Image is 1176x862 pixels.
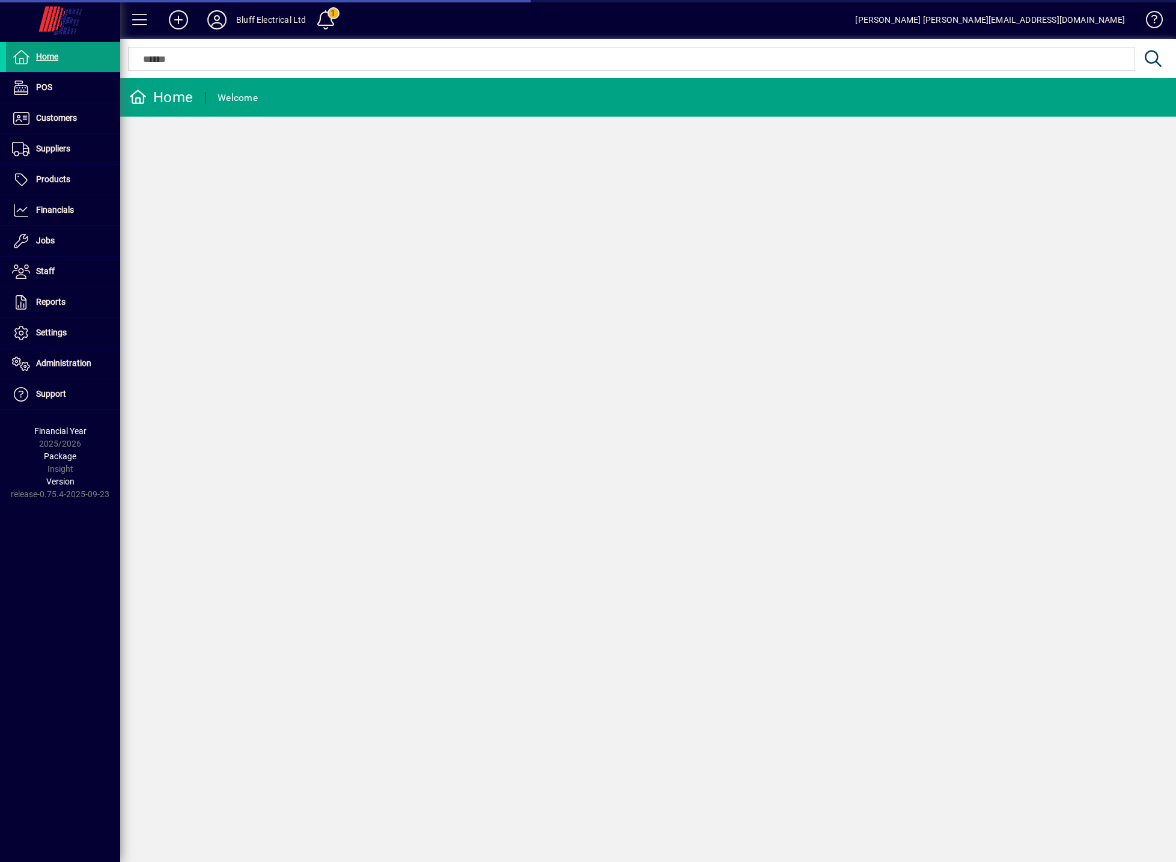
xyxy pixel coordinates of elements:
span: Package [44,451,76,461]
span: Financial Year [34,426,87,436]
a: POS [6,73,120,103]
span: Jobs [36,236,55,245]
a: Support [6,379,120,409]
div: Welcome [218,88,258,108]
span: POS [36,82,52,92]
span: Suppliers [36,144,70,153]
span: Administration [36,358,91,368]
span: Staff [36,266,55,276]
span: Version [46,477,75,486]
span: Financials [36,205,74,215]
a: Suppliers [6,134,120,164]
span: Products [36,174,70,184]
span: Home [36,52,58,61]
button: Profile [198,9,236,31]
a: Products [6,165,120,195]
span: Settings [36,328,67,337]
a: Financials [6,195,120,225]
a: Administration [6,349,120,379]
span: Support [36,389,66,399]
span: Reports [36,297,66,307]
div: Home [129,88,193,107]
a: Jobs [6,226,120,256]
a: Settings [6,318,120,348]
a: Customers [6,103,120,133]
a: Staff [6,257,120,287]
a: Knowledge Base [1137,2,1161,41]
div: Bluff Electrical Ltd [236,10,306,29]
button: Add [159,9,198,31]
span: Customers [36,113,77,123]
a: Reports [6,287,120,317]
div: [PERSON_NAME] [PERSON_NAME][EMAIL_ADDRESS][DOMAIN_NAME] [855,10,1125,29]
